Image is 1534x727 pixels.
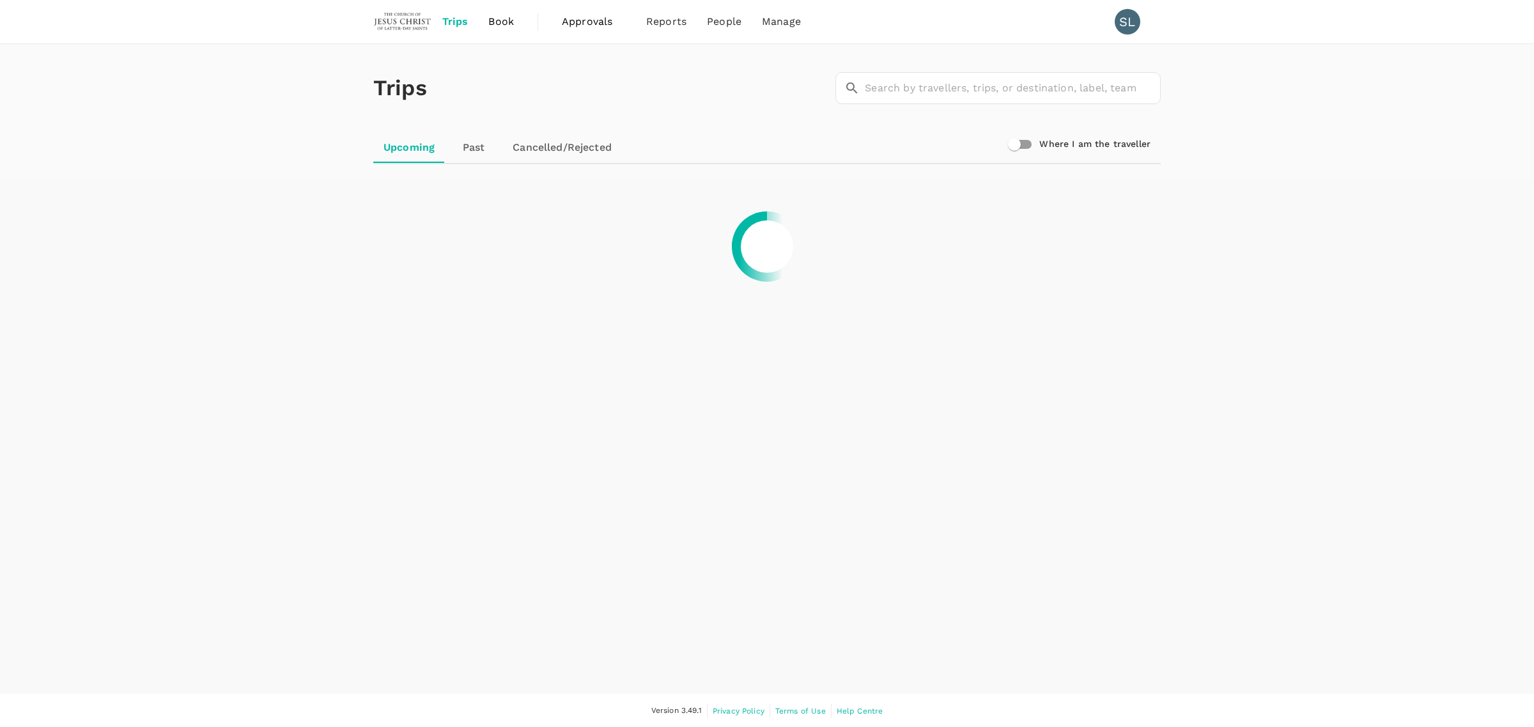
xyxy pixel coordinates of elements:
[762,14,801,29] span: Manage
[865,72,1161,104] input: Search by travellers, trips, or destination, label, team
[373,132,445,163] a: Upcoming
[707,14,741,29] span: People
[837,704,883,718] a: Help Centre
[562,14,626,29] span: Approvals
[373,8,432,36] img: The Malaysian Church of Jesus Christ of Latter-day Saints
[373,44,427,132] h1: Trips
[713,704,764,718] a: Privacy Policy
[1115,9,1140,34] div: SL
[837,707,883,716] span: Help Centre
[502,132,622,163] a: Cancelled/Rejected
[646,14,686,29] span: Reports
[1039,137,1150,151] h6: Where I am the traveller
[775,704,826,718] a: Terms of Use
[651,705,702,717] span: Version 3.49.1
[713,707,764,716] span: Privacy Policy
[442,14,469,29] span: Trips
[445,132,502,163] a: Past
[775,707,826,716] span: Terms of Use
[488,14,514,29] span: Book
